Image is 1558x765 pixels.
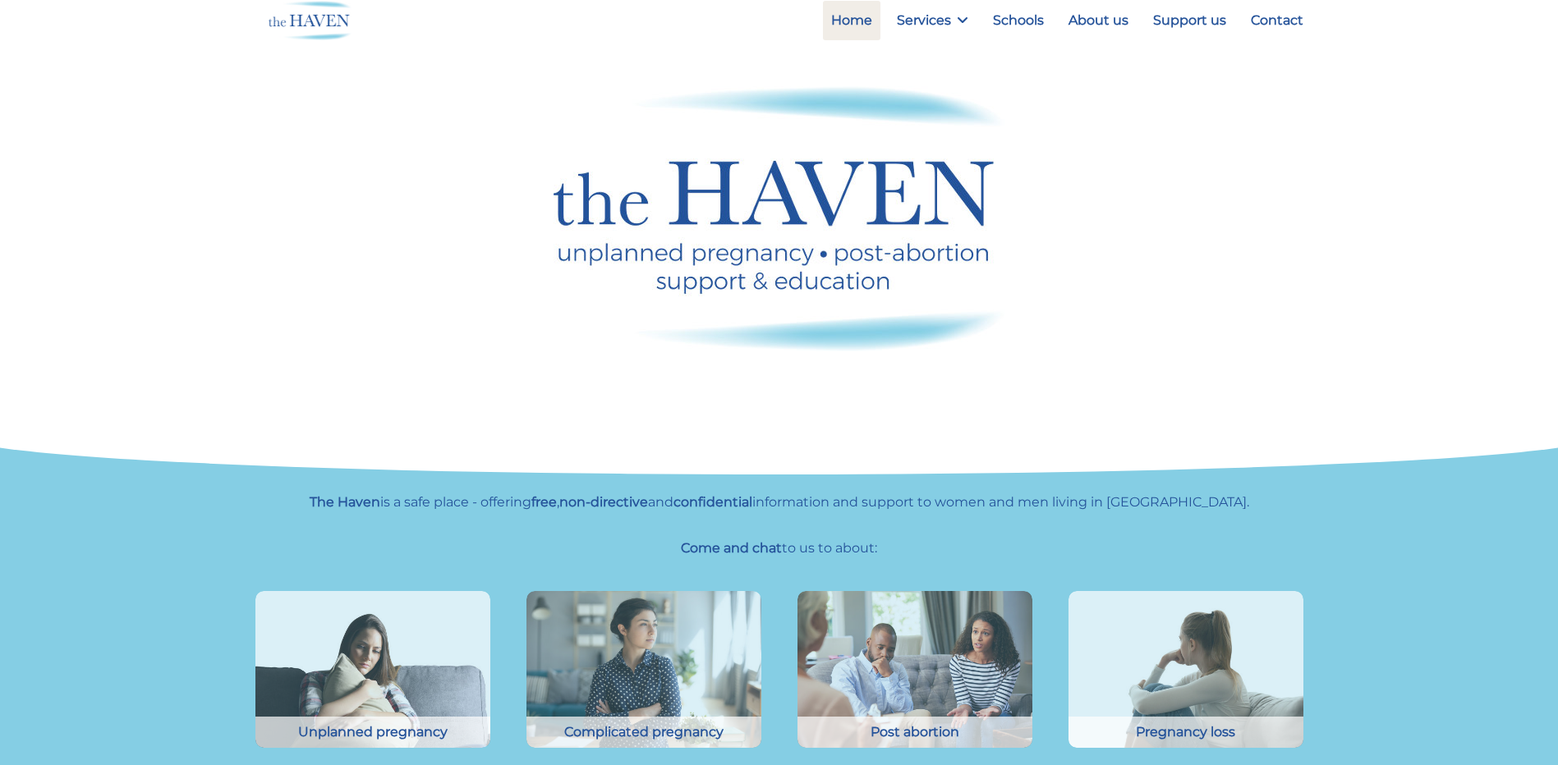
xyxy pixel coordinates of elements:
a: Home [823,1,880,40]
strong: free [531,494,557,510]
img: Side view young woman looking away at window sitting on couch at home [1069,591,1303,748]
a: Young couple in crisis trying solve problem during counselling Post abortion [797,735,1032,751]
img: Haven logo - unplanned pregnancy, post abortion support and education [554,86,1005,351]
a: Contact [1243,1,1312,40]
a: About us [1060,1,1137,40]
strong: The Haven [310,494,380,510]
a: Schools [985,1,1052,40]
a: Front view of a sad girl embracing a pillow sitting on a couch Unplanned pregnancy [255,735,490,751]
strong: Come and chat [681,540,782,556]
div: Complicated pregnancy [526,717,761,748]
div: Post abortion [797,717,1032,748]
a: Young woman discussing pregnancy problems with counsellor Complicated pregnancy [526,735,761,751]
a: Services [889,1,977,40]
strong: confidential [673,494,752,510]
div: Unplanned pregnancy [255,717,490,748]
img: Front view of a sad girl embracing a pillow sitting on a couch [255,591,490,748]
img: Young woman discussing pregnancy problems with counsellor [526,591,761,748]
a: Side view young woman looking away at window sitting on couch at home Pregnancy loss [1069,735,1303,751]
a: Support us [1145,1,1234,40]
div: Pregnancy loss [1069,717,1303,748]
img: Young couple in crisis trying solve problem during counselling [797,591,1032,748]
strong: non-directive [559,494,648,510]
